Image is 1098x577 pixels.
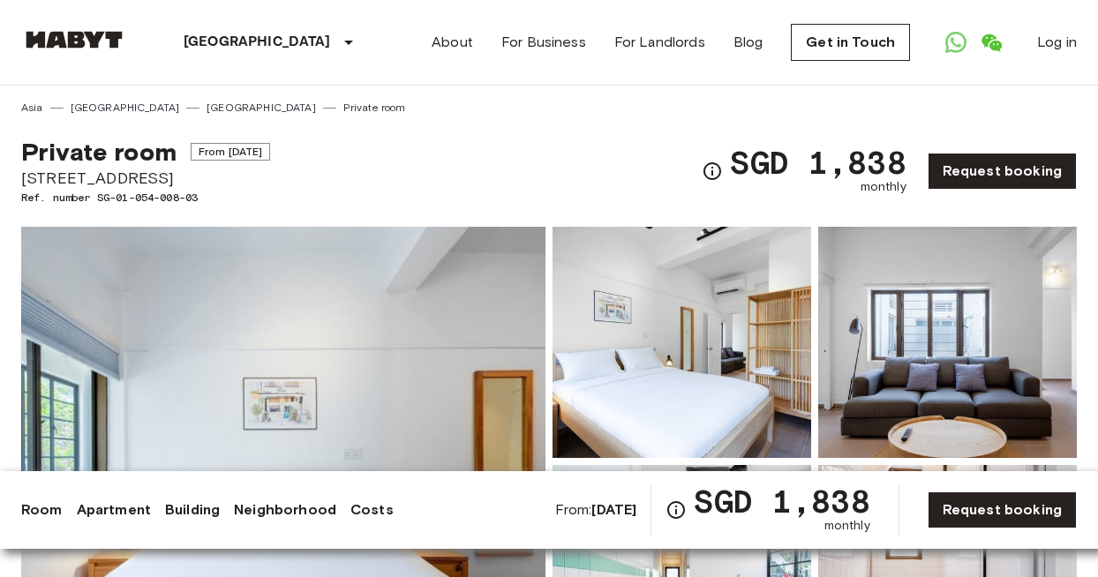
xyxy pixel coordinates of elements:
[77,499,151,521] a: Apartment
[21,137,177,167] span: Private room
[191,143,271,161] span: From [DATE]
[21,499,63,521] a: Room
[501,32,586,53] a: For Business
[350,499,394,521] a: Costs
[234,499,336,521] a: Neighborhood
[694,485,869,517] span: SGD 1,838
[702,161,723,182] svg: Check cost overview for full price breakdown. Please note that discounts apply to new joiners onl...
[730,146,906,178] span: SGD 1,838
[184,32,331,53] p: [GEOGRAPHIC_DATA]
[343,100,406,116] a: Private room
[733,32,763,53] a: Blog
[432,32,473,53] a: About
[666,499,687,521] svg: Check cost overview for full price breakdown. Please note that discounts apply to new joiners onl...
[207,100,316,116] a: [GEOGRAPHIC_DATA]
[21,167,270,190] span: [STREET_ADDRESS]
[928,491,1077,528] a: Request booking
[974,25,1009,60] a: Open WeChat
[818,227,1077,458] img: Picture of unit SG-01-054-008-03
[21,31,127,49] img: Habyt
[591,501,636,518] b: [DATE]
[21,100,43,116] a: Asia
[1037,32,1077,53] a: Log in
[928,153,1077,190] a: Request booking
[165,499,220,521] a: Building
[614,32,705,53] a: For Landlords
[71,100,180,116] a: [GEOGRAPHIC_DATA]
[938,25,974,60] a: Open WhatsApp
[791,24,910,61] a: Get in Touch
[861,178,906,196] span: monthly
[21,190,270,206] span: Ref. number SG-01-054-008-03
[553,227,811,458] img: Picture of unit SG-01-054-008-03
[555,500,637,520] span: From:
[824,517,870,535] span: monthly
